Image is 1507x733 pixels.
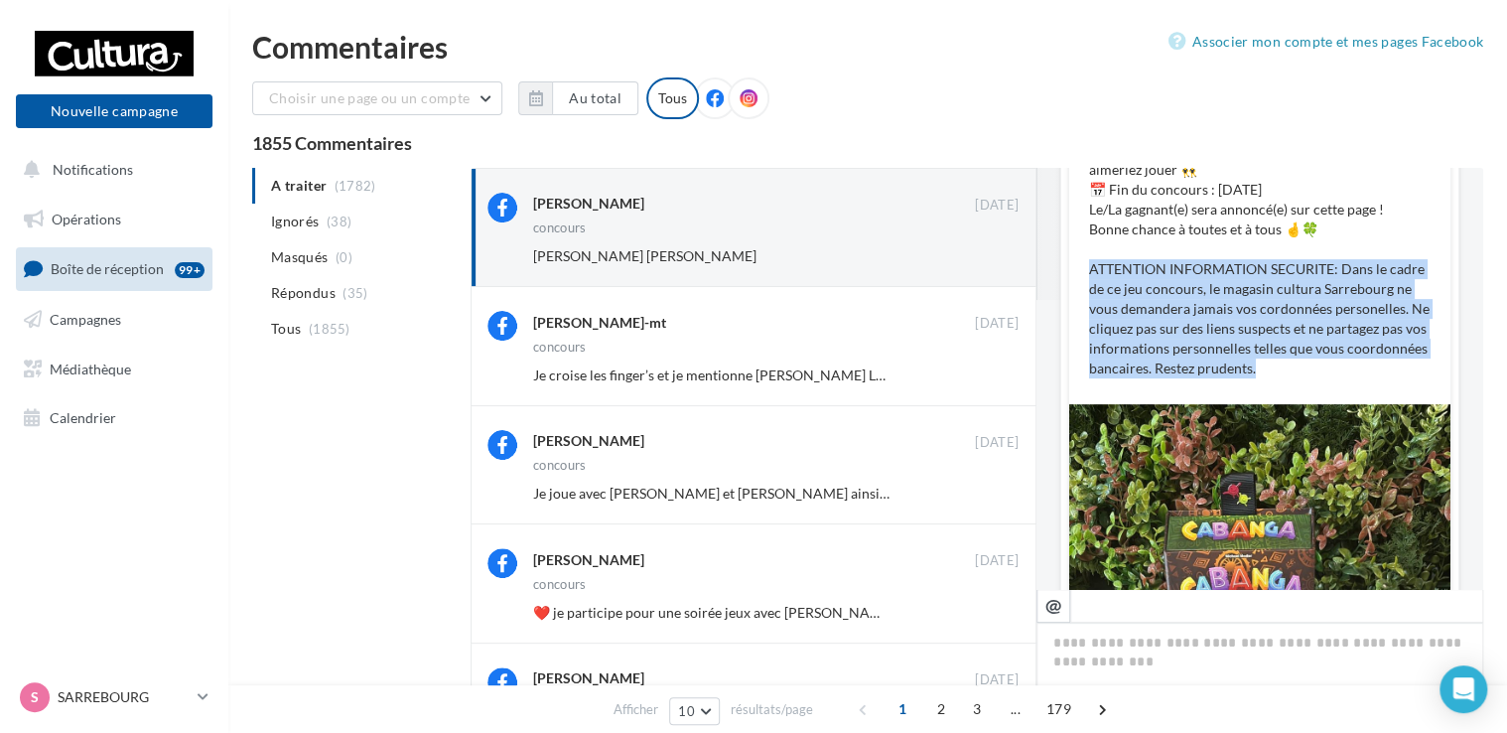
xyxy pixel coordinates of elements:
span: Tous [271,319,301,339]
div: [PERSON_NAME] [533,668,644,688]
a: Campagnes [12,299,216,341]
div: [PERSON_NAME] [533,550,644,570]
span: 179 [1038,693,1079,725]
a: Boîte de réception99+ [12,247,216,290]
button: Nouvelle campagne [16,94,212,128]
div: concours [533,341,587,354]
button: Notifications [12,149,208,191]
span: Je joue avec [PERSON_NAME] et [PERSON_NAME] ainsi que [PERSON_NAME] 🍀🤞 [533,485,1055,502]
span: Masqués [271,247,328,267]
button: Au total [518,81,638,115]
div: concours [533,459,587,472]
div: 99+ [175,262,205,278]
span: ... [1000,693,1031,725]
span: ❤️ je participe pour une soirée jeux avec [PERSON_NAME] , [PERSON_NAME] , [PERSON_NAME] [533,604,1133,621]
a: Calendrier [12,397,216,439]
div: concours [533,221,587,234]
p: SARREBOURG [58,687,190,707]
div: [PERSON_NAME]-mt [533,313,666,333]
span: Notifications [53,161,133,178]
div: Tous [646,77,699,119]
span: 1 [887,693,918,725]
div: Commentaires [252,32,1483,62]
span: [DATE] [975,434,1019,452]
a: Médiathèque [12,349,216,390]
span: Ignorés [271,212,319,231]
span: [PERSON_NAME] [PERSON_NAME] [533,247,756,264]
span: [DATE] [975,315,1019,333]
div: [PERSON_NAME] [533,194,644,214]
i: @ [1045,596,1062,614]
span: Choisir une page ou un compte [269,89,470,106]
span: [DATE] [975,671,1019,689]
span: (0) [336,249,352,265]
span: résultats/page [731,700,813,719]
button: 10 [669,697,720,725]
div: concours [533,578,587,591]
span: 3 [961,693,993,725]
span: 10 [678,703,695,719]
span: Je croise les finger’s et je mentionne [PERSON_NAME] Ledoux [PERSON_NAME] et [PERSON_NAME] 💞💪🏼 [533,366,1191,383]
a: S SARREBOURG [16,678,212,716]
button: Au total [552,81,638,115]
span: Opérations [52,211,121,227]
div: Open Intercom Messenger [1439,665,1487,713]
span: Afficher [614,700,658,719]
span: S [31,687,39,707]
span: Campagnes [50,311,121,328]
span: Médiathèque [50,360,131,376]
button: @ [1036,589,1070,623]
span: [DATE] [975,197,1019,215]
div: [PERSON_NAME] [533,431,644,451]
button: Choisir une page ou un compte [252,81,502,115]
span: Calendrier [50,409,116,426]
a: Associer mon compte et mes pages Facebook [1168,30,1483,54]
span: [DATE] [975,552,1019,570]
span: (38) [327,214,351,229]
span: Répondus [271,283,336,303]
a: Opérations [12,199,216,240]
span: (1855) [309,321,350,337]
span: (35) [342,285,367,301]
div: 1855 Commentaires [252,134,1483,152]
span: 2 [925,693,957,725]
span: Boîte de réception [51,260,164,277]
